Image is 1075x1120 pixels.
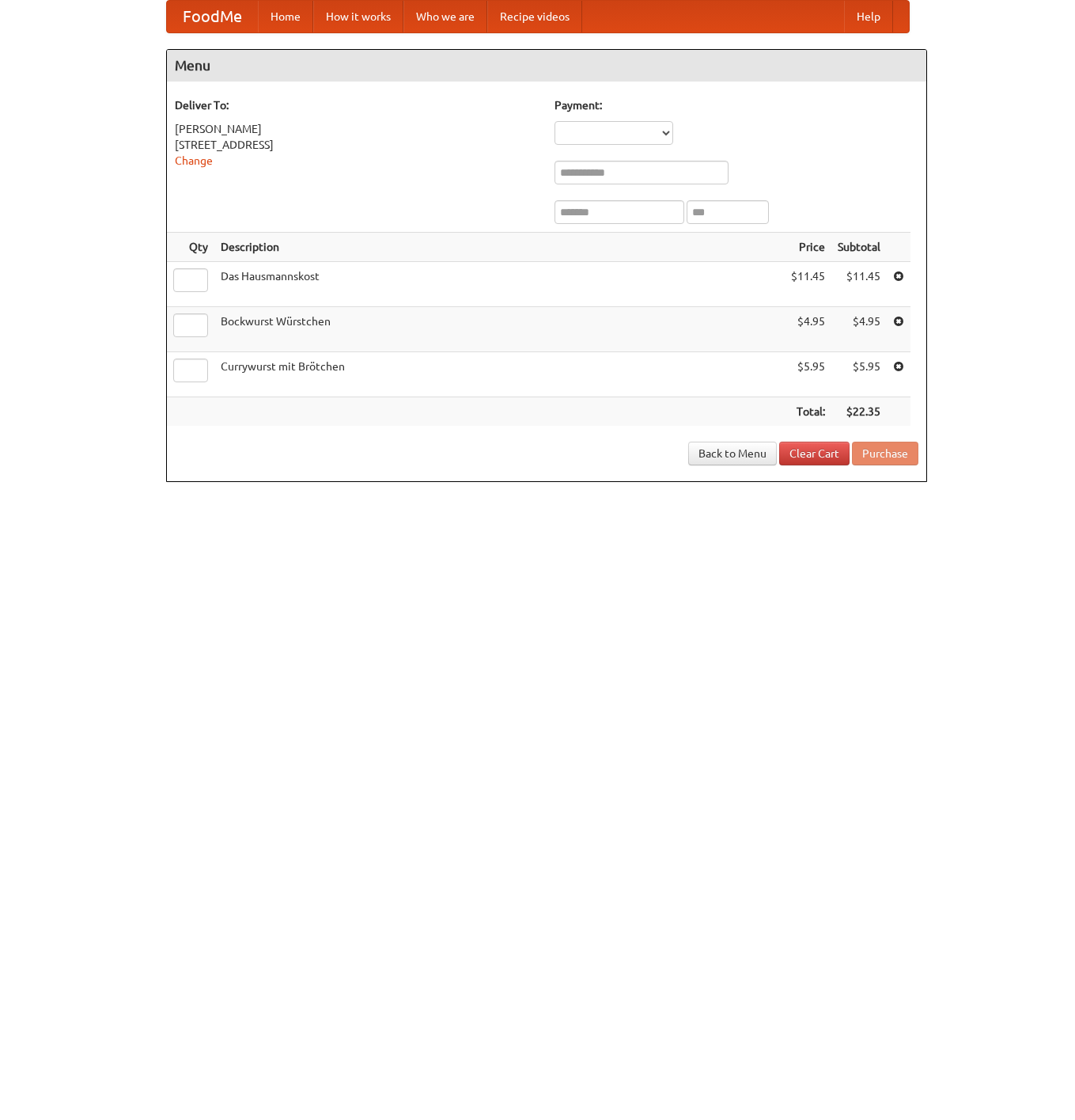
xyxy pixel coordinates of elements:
[555,97,918,113] h5: Payment:
[214,307,785,352] td: Bockwurst Würstchen
[313,1,403,32] a: How it works
[214,233,785,262] th: Description
[487,1,582,32] a: Recipe videos
[852,442,918,465] button: Purchase
[785,233,831,262] th: Price
[175,137,539,153] div: [STREET_ADDRESS]
[175,97,539,113] h5: Deliver To:
[403,1,487,32] a: Who we are
[167,233,214,262] th: Qty
[831,262,887,307] td: $11.45
[688,442,777,465] a: Back to Menu
[785,262,831,307] td: $11.45
[831,233,887,262] th: Subtotal
[831,397,887,427] th: $22.35
[831,307,887,352] td: $4.95
[258,1,313,32] a: Home
[844,1,893,32] a: Help
[779,442,850,465] a: Clear Cart
[214,352,785,397] td: Currywurst mit Brötchen
[175,154,213,167] a: Change
[167,50,926,82] h4: Menu
[785,352,831,397] td: $5.95
[175,121,539,137] div: [PERSON_NAME]
[831,352,887,397] td: $5.95
[785,397,831,427] th: Total:
[785,307,831,352] td: $4.95
[214,262,785,307] td: Das Hausmannskost
[167,1,258,32] a: FoodMe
